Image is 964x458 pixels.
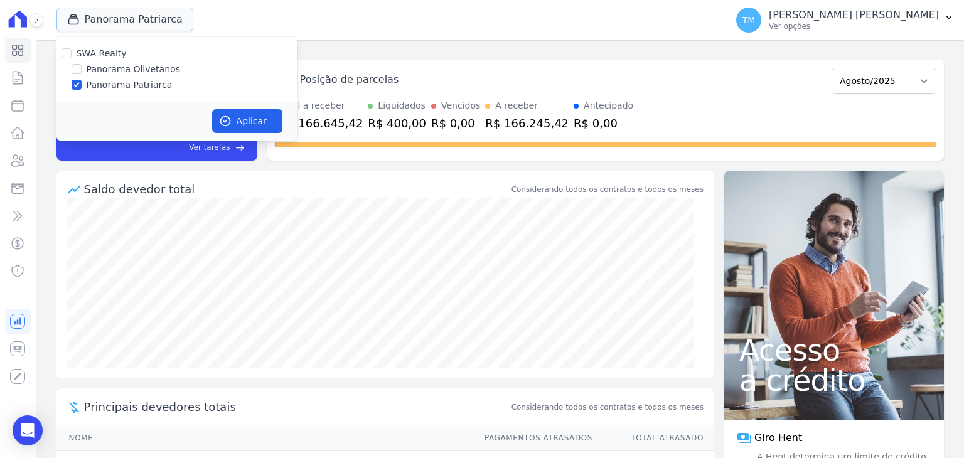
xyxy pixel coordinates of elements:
[84,181,509,198] div: Saldo devedor total
[378,99,426,112] div: Liquidados
[726,3,964,38] button: TM [PERSON_NAME] [PERSON_NAME] Ver opções
[212,109,282,133] button: Aplicar
[56,8,193,31] button: Panorama Patriarca
[584,99,633,112] div: Antecipado
[574,115,633,132] div: R$ 0,00
[280,115,363,132] div: R$ 166.645,42
[131,142,244,153] a: Ver tarefas east
[13,415,43,445] div: Open Intercom Messenger
[441,99,480,112] div: Vencidos
[593,425,714,451] th: Total Atrasado
[368,115,426,132] div: R$ 400,00
[87,78,173,92] label: Panorama Patriarca
[235,143,245,152] span: east
[495,99,538,112] div: A receber
[739,365,929,395] span: a crédito
[754,430,802,445] span: Giro Hent
[739,335,929,365] span: Acesso
[189,142,230,153] span: Ver tarefas
[87,63,180,76] label: Panorama Olivetanos
[769,21,939,31] p: Ver opções
[300,72,399,87] div: Posição de parcelas
[77,48,127,58] label: SWA Realty
[511,184,704,195] div: Considerando todos os contratos e todos os meses
[769,9,939,21] p: [PERSON_NAME] [PERSON_NAME]
[742,16,756,24] span: TM
[56,425,473,451] th: Nome
[431,115,480,132] div: R$ 0,00
[485,115,569,132] div: R$ 166.245,42
[280,99,363,112] div: Total a receber
[84,398,509,415] span: Principais devedores totais
[511,402,704,413] span: Considerando todos os contratos e todos os meses
[473,425,593,451] th: Pagamentos Atrasados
